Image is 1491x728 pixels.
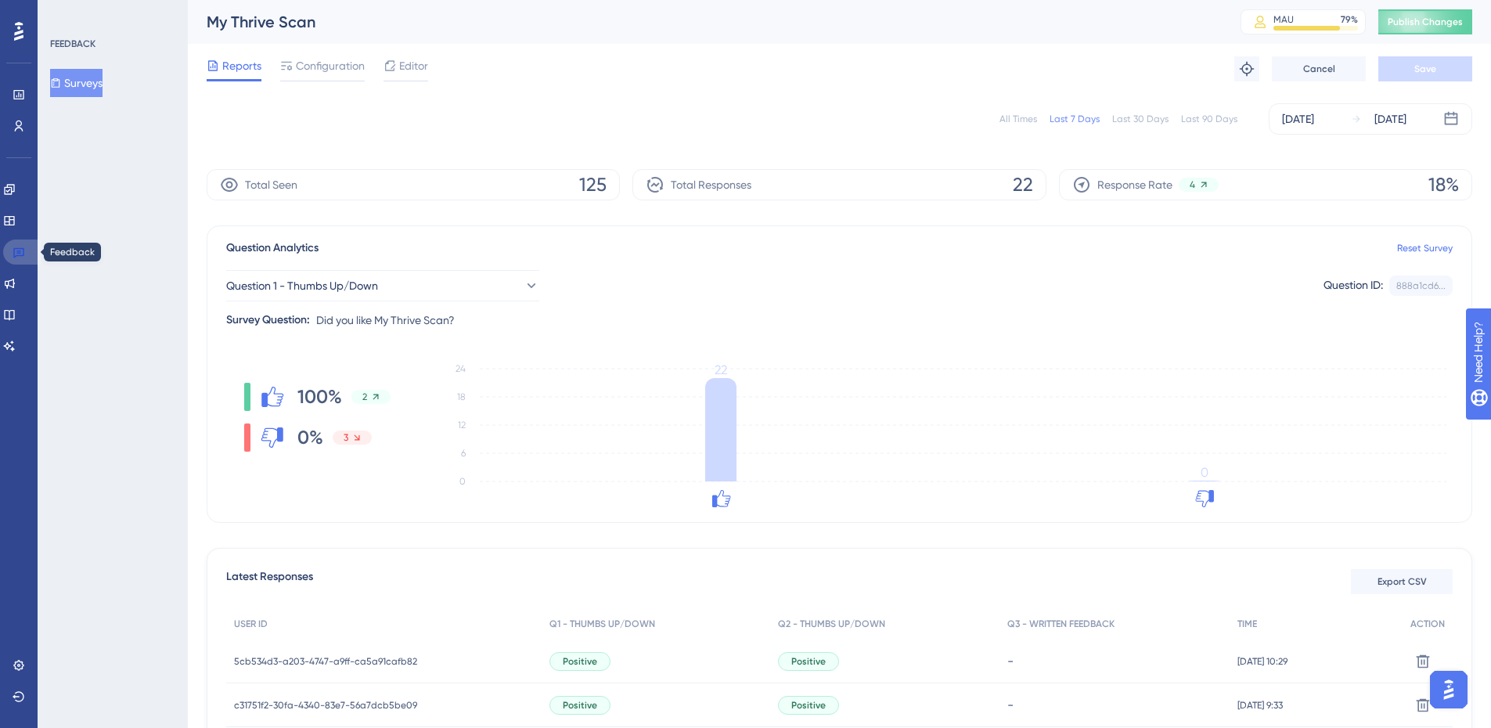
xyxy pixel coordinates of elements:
[1273,13,1294,26] div: MAU
[222,56,261,75] span: Reports
[1181,113,1237,125] div: Last 90 Days
[1378,9,1472,34] button: Publish Changes
[1341,13,1358,26] div: 79 %
[1237,699,1283,712] span: [DATE] 9:33
[50,69,103,97] button: Surveys
[1388,16,1463,28] span: Publish Changes
[1396,279,1446,292] div: 888a1cd6...
[234,655,417,668] span: 5cb534d3-a203-4747-a9ff-ca5a91cafb82
[563,655,597,668] span: Positive
[1237,618,1257,630] span: TIME
[459,476,466,487] tspan: 0
[715,362,727,377] tspan: 22
[50,38,95,50] div: FEEDBACK
[1007,697,1221,712] div: -
[1272,56,1366,81] button: Cancel
[226,311,310,330] div: Survey Question:
[456,363,466,374] tspan: 24
[399,56,428,75] span: Editor
[344,431,348,444] span: 3
[778,618,885,630] span: Q2 - THUMBS UP/DOWN
[1428,172,1459,197] span: 18%
[207,11,1201,33] div: My Thrive Scan
[296,56,365,75] span: Configuration
[1397,242,1453,254] a: Reset Survey
[461,448,466,459] tspan: 6
[1351,569,1453,594] button: Export CSV
[245,175,297,194] span: Total Seen
[226,270,539,301] button: Question 1 - Thumbs Up/Down
[1097,175,1172,194] span: Response Rate
[234,618,268,630] span: USER ID
[316,311,455,330] span: Did you like My Thrive Scan?
[549,618,655,630] span: Q1 - THUMBS UP/DOWN
[1303,63,1335,75] span: Cancel
[234,699,417,712] span: c31751f2-30fa-4340-83e7-56a7dcb5be09
[1425,666,1472,713] iframe: UserGuiding AI Assistant Launcher
[226,276,378,295] span: Question 1 - Thumbs Up/Down
[1282,110,1314,128] div: [DATE]
[37,4,98,23] span: Need Help?
[458,420,466,431] tspan: 12
[1237,655,1288,668] span: [DATE] 10:29
[1201,465,1208,480] tspan: 0
[1414,63,1436,75] span: Save
[999,113,1037,125] div: All Times
[671,175,751,194] span: Total Responses
[563,699,597,712] span: Positive
[579,172,607,197] span: 125
[1378,56,1472,81] button: Save
[226,239,319,258] span: Question Analytics
[297,425,323,450] span: 0%
[1007,654,1221,669] div: -
[1112,113,1169,125] div: Last 30 Days
[1374,110,1406,128] div: [DATE]
[362,391,367,403] span: 2
[1378,575,1427,588] span: Export CSV
[1013,172,1033,197] span: 22
[1324,276,1383,296] div: Question ID:
[1050,113,1100,125] div: Last 7 Days
[1410,618,1445,630] span: ACTION
[1190,178,1195,191] span: 4
[1007,618,1115,630] span: Q3 - WRITTEN FEEDBACK
[297,384,342,409] span: 100%
[457,391,466,402] tspan: 18
[226,568,313,596] span: Latest Responses
[791,655,826,668] span: Positive
[791,699,826,712] span: Positive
